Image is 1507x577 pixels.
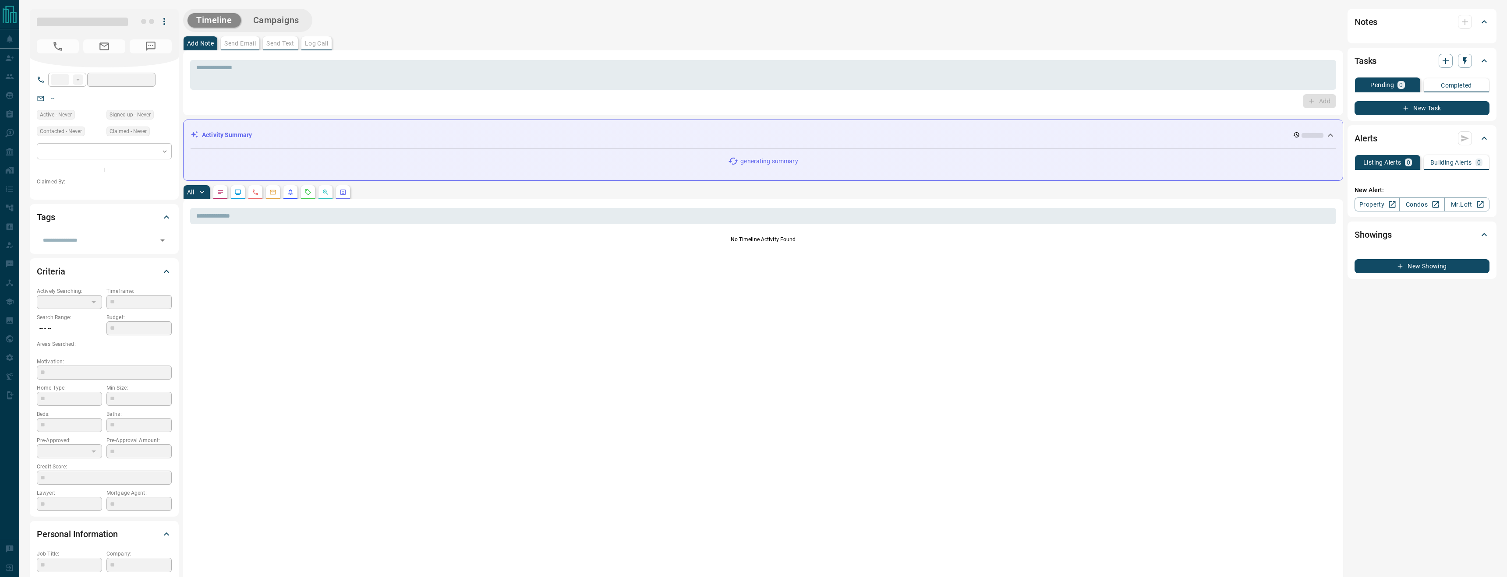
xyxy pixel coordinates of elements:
h2: Alerts [1355,131,1377,145]
p: Lawyer: [37,489,102,497]
span: No Number [37,39,79,53]
span: Signed up - Never [110,110,151,119]
h2: Notes [1355,15,1377,29]
span: Active - Never [40,110,72,119]
button: New Task [1355,101,1489,115]
p: Claimed By: [37,178,172,186]
div: Showings [1355,224,1489,245]
span: No Email [83,39,125,53]
div: Alerts [1355,128,1489,149]
p: Company: [106,550,172,558]
button: Open [156,234,169,246]
h2: Personal Information [37,527,118,541]
p: Listing Alerts [1363,159,1401,165]
p: 0 [1407,159,1410,165]
div: Tags [37,207,172,228]
p: Timeframe: [106,287,172,295]
svg: Opportunities [322,189,329,196]
p: Activity Summary [202,130,252,140]
span: No Number [130,39,172,53]
h2: Showings [1355,228,1392,242]
button: New Showing [1355,259,1489,273]
h2: Tags [37,210,55,224]
p: Budget: [106,313,172,321]
svg: Listing Alerts [287,189,294,196]
svg: Calls [252,189,259,196]
svg: Requests [304,189,311,196]
div: Personal Information [37,524,172,545]
p: Home Type: [37,384,102,392]
svg: Lead Browsing Activity [234,189,241,196]
p: Actively Searching: [37,287,102,295]
h2: Tasks [1355,54,1376,68]
span: Contacted - Never [40,127,82,136]
p: Pre-Approval Amount: [106,436,172,444]
p: Beds: [37,410,102,418]
p: Areas Searched: [37,340,172,348]
div: Criteria [37,261,172,282]
p: Motivation: [37,358,172,366]
svg: Agent Actions [340,189,347,196]
button: Timeline [187,13,241,28]
p: Mortgage Agent: [106,489,172,497]
p: Pre-Approved: [37,436,102,444]
button: Campaigns [244,13,308,28]
div: Tasks [1355,50,1489,71]
a: Property [1355,197,1400,211]
p: New Alert: [1355,186,1489,195]
p: generating summary [740,157,798,166]
p: Completed [1441,82,1472,88]
p: Credit Score: [37,463,172,471]
p: Baths: [106,410,172,418]
p: Pending [1370,82,1394,88]
p: Search Range: [37,313,102,321]
a: Condos [1399,197,1444,211]
span: Claimed - Never [110,127,147,136]
p: No Timeline Activity Found [190,236,1336,243]
p: All [187,189,194,195]
p: Job Title: [37,550,102,558]
p: 0 [1399,82,1403,88]
svg: Emails [269,189,276,196]
p: -- - -- [37,321,102,336]
p: 0 [1477,159,1481,165]
p: Building Alerts [1430,159,1472,165]
a: Mr.Loft [1444,197,1489,211]
a: -- [51,95,54,102]
div: Activity Summary [191,127,1336,143]
h2: Criteria [37,264,65,278]
div: Notes [1355,11,1489,32]
p: Add Note [187,40,214,46]
p: Min Size: [106,384,172,392]
svg: Notes [217,189,224,196]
